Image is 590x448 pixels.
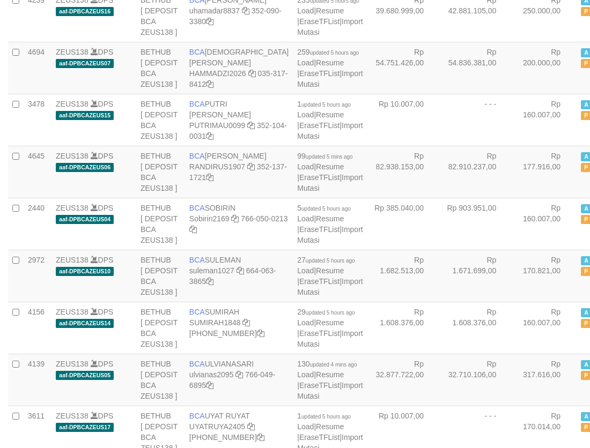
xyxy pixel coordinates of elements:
[299,69,340,78] a: EraseTFList
[297,422,314,431] a: Load
[56,423,114,432] span: aaf-DPBCAZEUS17
[248,69,256,78] a: Copy HAMMADZI2026 to clipboard
[206,17,213,26] a: Copy 3520903380 to clipboard
[297,48,363,88] span: | | |
[136,146,185,198] td: BETHUB [ DEPOSIT BCA ZEUS138 ]
[56,256,88,264] a: ZEUS138
[189,422,245,431] a: UYATRUYA2405
[367,354,440,406] td: Rp 32.877.722,00
[299,173,340,182] a: EraseTFList
[189,6,240,15] a: uhamadar8837
[189,121,245,130] a: PUTRIMAU0099
[440,302,512,354] td: Rp 1.608.376,00
[299,433,340,442] a: EraseTFList
[247,422,255,431] a: Copy UYATRUYA2405 to clipboard
[136,42,185,94] td: BETHUB [ DEPOSIT BCA ZEUS138 ]
[316,162,344,171] a: Resume
[235,370,243,379] a: Copy ulvianas2095 to clipboard
[297,318,314,327] a: Load
[189,360,205,368] span: BCA
[56,371,114,380] span: aaf-DPBCAZEUS05
[24,94,51,146] td: 3478
[316,370,344,379] a: Resume
[189,162,245,171] a: RANDIRUS1907
[206,277,213,286] a: Copy 6640633865 to clipboard
[189,152,205,160] span: BCA
[185,146,293,198] td: [PERSON_NAME] 352-137-1721
[512,198,577,250] td: Rp 160.007,00
[297,204,351,212] span: 5
[297,100,351,108] span: 1
[206,381,213,390] a: Copy 7660496895 to clipboard
[440,146,512,198] td: Rp 82.910.237,00
[297,308,363,348] span: | | |
[56,204,88,212] a: ZEUS138
[206,173,213,182] a: Copy 3521371721 to clipboard
[297,329,363,348] a: Import Mutasi
[231,214,239,223] a: Copy Sobirin2169 to clipboard
[297,277,363,296] a: Import Mutasi
[56,215,114,224] span: aaf-DPBCAZEUS04
[297,100,363,140] span: | | |
[56,59,114,68] span: aaf-DPBCAZEUS07
[316,266,344,275] a: Resume
[24,250,51,302] td: 2972
[237,266,244,275] a: Copy suleman1027 to clipboard
[297,360,357,368] span: 130
[185,354,293,406] td: ULVIANASARI 766-049-6895
[299,381,340,390] a: EraseTFList
[297,121,363,140] a: Import Mutasi
[56,319,114,328] span: aaf-DPBCAZEUS14
[316,110,344,119] a: Resume
[367,302,440,354] td: Rp 1.608.376,00
[367,198,440,250] td: Rp 385.040,00
[56,308,88,316] a: ZEUS138
[189,100,205,108] span: BCA
[136,94,185,146] td: BETHUB [ DEPOSIT BCA ZEUS138 ]
[257,433,264,442] a: Copy 4062304107 to clipboard
[51,94,136,146] td: DPS
[306,310,355,316] span: updated 5 hours ago
[242,6,249,15] a: Copy uhamadar8837 to clipboard
[56,7,114,16] span: aaf-DPBCAZEUS16
[247,162,255,171] a: Copy RANDIRUS1907 to clipboard
[206,80,213,88] a: Copy 0353178412 to clipboard
[297,214,314,223] a: Load
[189,69,246,78] a: HAMMADZI2026
[297,308,355,316] span: 29
[316,422,344,431] a: Resume
[297,360,363,400] span: | | |
[51,146,136,198] td: DPS
[297,412,351,420] span: 1
[257,329,264,338] a: Copy 8692458906 to clipboard
[367,42,440,94] td: Rp 54.751.426,00
[512,250,577,302] td: Rp 170.821,00
[56,267,114,276] span: aaf-DPBCAZEUS10
[299,121,340,130] a: EraseTFList
[367,146,440,198] td: Rp 82.938.153,00
[367,94,440,146] td: Rp 10.007,00
[185,42,293,94] td: [DEMOGRAPHIC_DATA][PERSON_NAME] 035-317-8412
[242,318,250,327] a: Copy SUMIRAH1848 to clipboard
[56,360,88,368] a: ZEUS138
[24,42,51,94] td: 4694
[440,354,512,406] td: Rp 32.710.106,00
[299,225,340,234] a: EraseTFList
[297,225,363,244] a: Import Mutasi
[24,198,51,250] td: 2440
[297,266,314,275] a: Load
[297,69,363,88] a: Import Mutasi
[297,48,359,56] span: 259
[306,154,353,160] span: updated 5 mins ago
[189,318,241,327] a: SUMIRAH1848
[367,250,440,302] td: Rp 1.682.513,00
[440,198,512,250] td: Rp 903.951,00
[297,173,363,192] a: Import Mutasi
[185,250,293,302] td: SULEMAN 664-063-3865
[51,302,136,354] td: DPS
[136,198,185,250] td: BETHUB [ DEPOSIT BCA ZEUS138 ]
[297,152,352,160] span: 99
[56,412,88,420] a: ZEUS138
[299,329,340,338] a: EraseTFList
[189,214,230,223] a: Sobirin2169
